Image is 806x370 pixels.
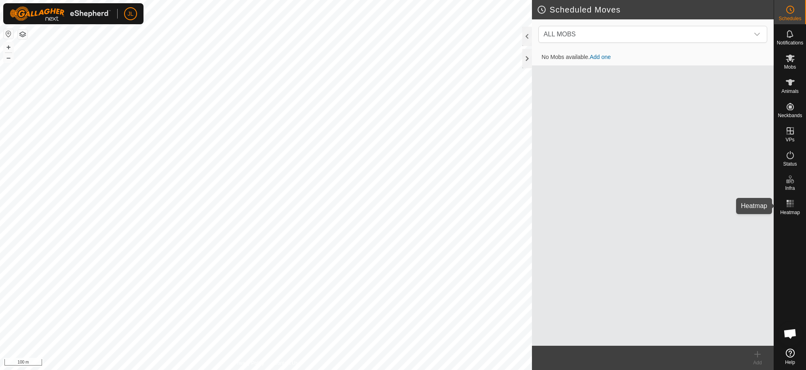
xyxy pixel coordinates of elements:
span: Mobs [784,65,796,69]
a: Add one [590,54,611,60]
span: VPs [785,137,794,142]
span: Infra [785,186,795,191]
button: Reset Map [4,29,13,39]
button: + [4,42,13,52]
span: JL [128,10,134,18]
span: ALL MOBS [540,26,749,42]
button: Map Layers [18,29,27,39]
span: Neckbands [778,113,802,118]
span: Heatmap [780,210,800,215]
span: ALL MOBS [544,31,576,38]
span: Status [783,162,797,166]
span: Notifications [777,40,803,45]
a: Privacy Policy [234,359,264,367]
a: Help [774,345,806,368]
span: No Mobs available. [535,54,617,60]
button: – [4,53,13,63]
div: Open chat [778,322,802,346]
div: dropdown trigger [749,26,765,42]
span: Help [785,360,795,365]
h2: Scheduled Moves [537,5,774,15]
span: Schedules [779,16,801,21]
img: Gallagher Logo [10,6,111,21]
a: Contact Us [274,359,298,367]
span: Animals [781,89,799,94]
div: Add [741,359,774,366]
